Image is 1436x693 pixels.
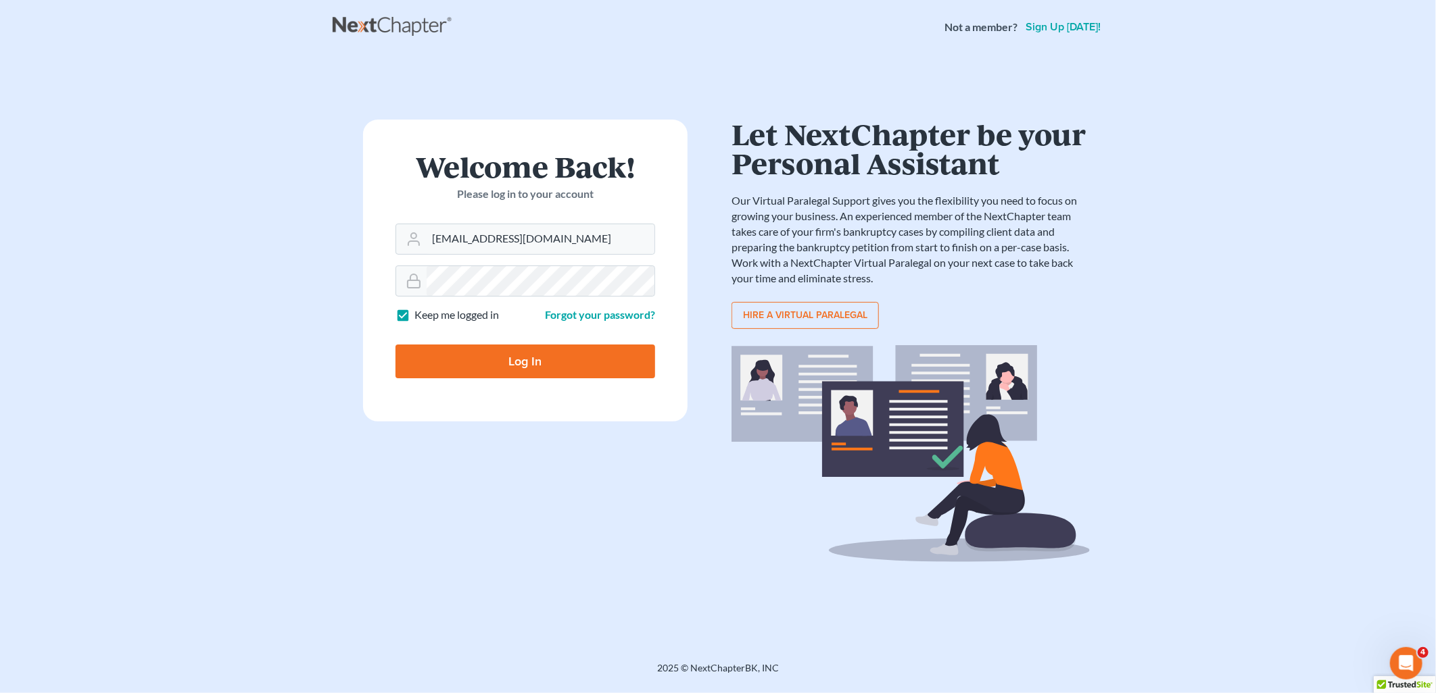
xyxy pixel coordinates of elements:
p: Our Virtual Paralegal Support gives you the flexibility you need to focus on growing your busines... [732,193,1090,286]
label: Keep me logged in [414,307,499,323]
strong: Not a member? [944,20,1018,35]
span: 4 [1418,647,1429,658]
h1: Let NextChapter be your Personal Assistant [732,120,1090,177]
div: 2025 © NextChapterBK, INC [333,661,1103,686]
a: Hire a virtual paralegal [732,302,879,329]
img: virtual_paralegal_bg-b12c8cf30858a2b2c02ea913d52db5c468ecc422855d04272ea22d19010d70dc.svg [732,345,1090,562]
a: Forgot your password? [545,308,655,321]
iframe: Intercom live chat [1390,647,1422,679]
h1: Welcome Back! [396,152,655,181]
a: Sign up [DATE]! [1023,22,1103,32]
input: Log In [396,344,655,378]
p: Please log in to your account [396,186,655,202]
input: Email Address [427,224,654,254]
